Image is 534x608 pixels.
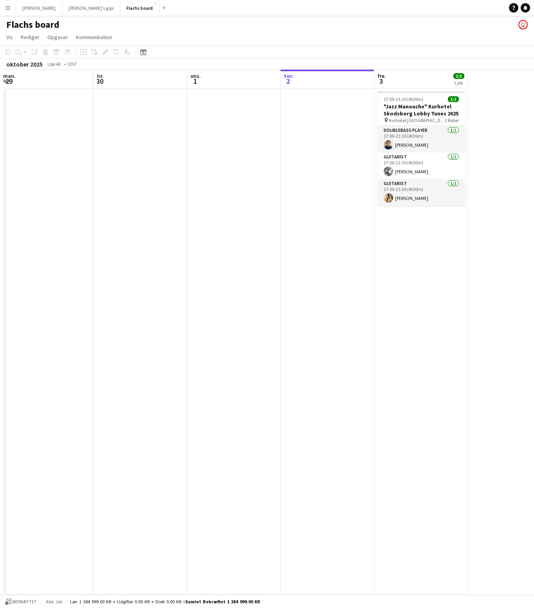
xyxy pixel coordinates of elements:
[44,32,71,42] a: Opgaver
[44,61,64,67] span: Uge 40
[6,60,43,68] div: oktober 2025
[377,126,465,153] app-card-role: Doublebass Player1/117:00-21:30 (4t30m)[PERSON_NAME]
[120,0,159,16] button: Flachs board
[283,77,294,86] span: 2
[70,599,260,604] div: Løn 1 384 999.00 KR + Udgifter 0.00 KR + Diæt 0.00 KR =
[377,92,465,206] app-job-card: 17:00-21:30 (4t30m)3/3"Jazz Manouche" Kurhotel Skodsborg Lobby Tunes 2025 Kurhotel [GEOGRAPHIC_DA...
[189,77,201,86] span: 1
[2,77,16,86] span: 29
[448,96,459,102] span: 3/3
[284,72,294,79] span: tor.
[377,72,386,79] span: fre.
[96,77,104,86] span: 30
[3,32,16,42] a: Vis
[185,599,260,604] span: Samlet bekræftet 1 384 999.00 KR
[62,0,120,16] button: [PERSON_NAME]'s gigs
[73,32,115,42] a: Kommunikation
[453,73,464,79] span: 3/3
[4,597,38,606] button: Bekræftet
[190,72,201,79] span: ons.
[13,599,37,604] span: Bekræftet
[47,34,68,41] span: Opgaver
[454,80,464,86] div: 1 job
[45,599,63,604] span: Alle job
[377,153,465,179] app-card-role: Guitarist1/117:00-21:30 (4t30m)[PERSON_NAME]
[377,179,465,206] app-card-role: Guitarist1/117:00-21:30 (4t30m)[PERSON_NAME]
[6,19,60,31] h1: Flachs board
[384,96,423,102] span: 17:00-21:30 (4t30m)
[6,34,13,41] span: Vis
[21,34,40,41] span: Rediger
[445,117,459,123] span: 3 Roller
[3,72,16,79] span: man.
[18,32,43,42] a: Rediger
[76,34,112,41] span: Kommunikation
[67,61,77,67] div: CEST
[376,77,386,86] span: 3
[377,103,465,117] h3: "Jazz Manouche" Kurhotel Skodsborg Lobby Tunes 2025
[518,20,528,29] app-user-avatar: Frederik Flach
[389,117,445,123] span: Kurhotel [GEOGRAPHIC_DATA]
[97,72,104,79] span: tir.
[16,0,62,16] button: [PERSON_NAME]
